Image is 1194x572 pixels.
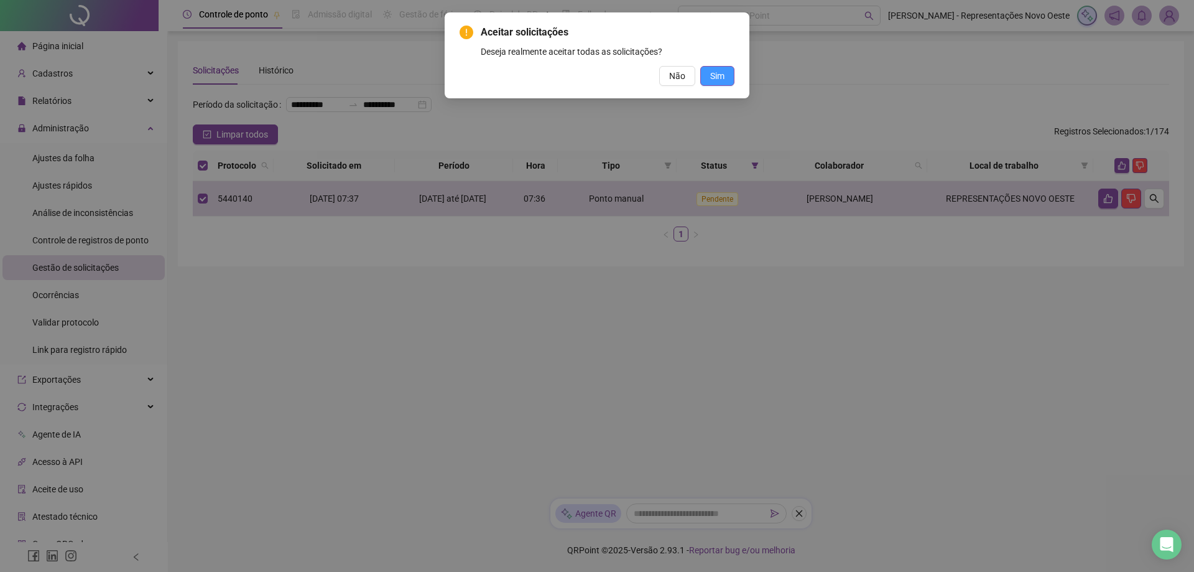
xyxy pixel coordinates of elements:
[710,69,724,83] span: Sim
[481,25,734,40] span: Aceitar solicitações
[659,66,695,86] button: Não
[481,45,734,59] div: Deseja realmente aceitar todas as solicitações?
[669,69,685,83] span: Não
[700,66,734,86] button: Sim
[460,26,473,39] span: exclamation-circle
[1152,530,1182,560] div: Open Intercom Messenger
